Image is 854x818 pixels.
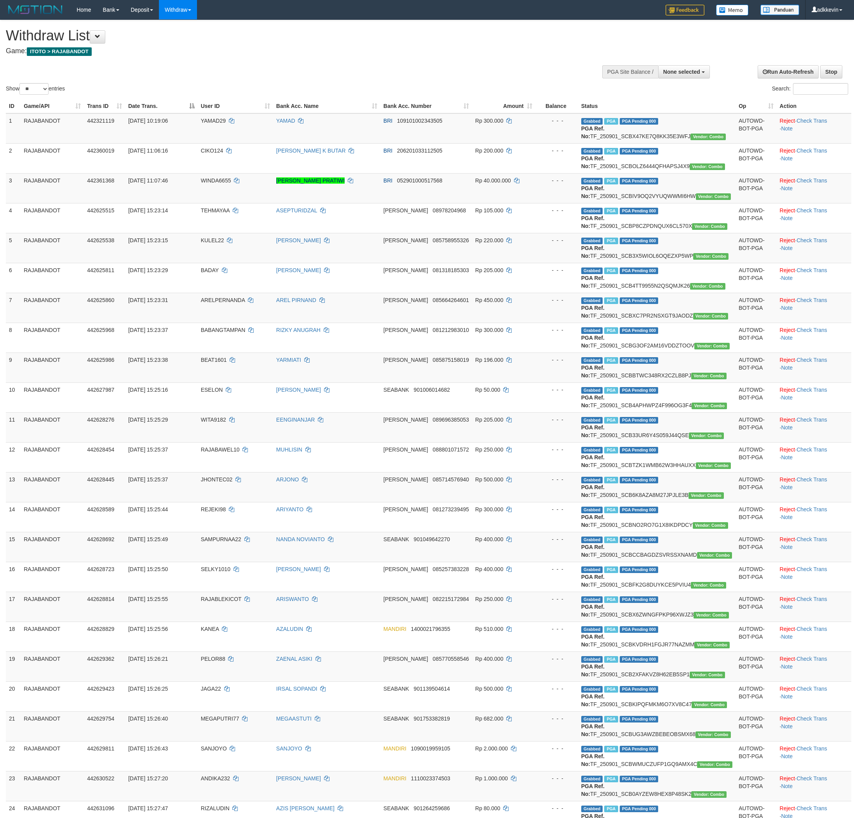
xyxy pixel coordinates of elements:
[735,353,776,382] td: AUTOWD-BOT-PGA
[620,267,659,274] span: PGA Pending
[128,267,168,273] span: [DATE] 15:23:29
[735,173,776,203] td: AUTOWD-BOT-PGA
[383,237,428,243] span: [PERSON_NAME]
[276,536,325,542] a: NANDA NOVIANTO
[84,99,125,113] th: Trans ID: activate to sort column ascending
[201,207,230,214] span: TEHMAYAA
[796,716,827,722] a: Check Trans
[604,267,618,274] span: Marked by adkkusuma
[433,237,469,243] span: Copy 085758955326 to clipboard
[128,207,168,214] span: [DATE] 15:23:14
[539,177,575,184] div: - - -
[796,775,827,782] a: Check Trans
[780,118,795,124] a: Reject
[6,263,21,293] td: 6
[276,357,301,363] a: YARMIATI
[578,113,736,144] td: TF_250901_SCBX47KE7Q8KK35E3WFJ
[604,148,618,155] span: Marked by adkmelisa
[780,297,795,303] a: Reject
[539,147,575,155] div: - - -
[578,263,736,293] td: TF_250901_SCB4TT9955N2QSQMJK26
[780,237,795,243] a: Reject
[6,353,21,382] td: 9
[201,297,245,303] span: ARELPERNANDA
[21,99,84,113] th: Game/API: activate to sort column ascending
[780,148,795,154] a: Reject
[87,237,114,243] span: 442625538
[781,394,793,401] a: Note
[6,113,21,144] td: 1
[581,238,603,244] span: Grabbed
[620,238,659,244] span: PGA Pending
[87,118,114,124] span: 442321119
[781,783,793,789] a: Note
[276,686,317,692] a: IRSAL SOPANDI
[796,805,827,811] a: Check Trans
[796,506,827,512] a: Check Trans
[620,178,659,184] span: PGA Pending
[539,326,575,334] div: - - -
[604,208,618,214] span: Marked by adkkusuma
[581,155,605,169] b: PGA Ref. No:
[793,83,848,95] input: Search:
[777,173,851,203] td: · ·
[781,663,793,670] a: Note
[663,69,700,75] span: None selected
[581,327,603,334] span: Grabbed
[796,237,827,243] a: Check Trans
[777,233,851,263] td: · ·
[781,245,793,251] a: Note
[276,476,299,483] a: ARJONO
[780,626,795,632] a: Reject
[735,113,776,144] td: AUTOWD-BOT-PGA
[201,148,223,154] span: CIKO124
[6,203,21,233] td: 4
[201,118,226,124] span: YAMAD29
[581,208,603,214] span: Grabbed
[128,327,168,333] span: [DATE] 15:23:37
[383,297,428,303] span: [PERSON_NAME]
[6,233,21,263] td: 5
[735,382,776,412] td: AUTOWD-BOT-PGA
[780,327,795,333] a: Reject
[276,596,309,602] a: ARISWANTO
[581,178,603,184] span: Grabbed
[780,357,795,363] a: Reject
[475,297,503,303] span: Rp 450.000
[276,656,312,662] a: ZAENAL ASIKI
[578,173,736,203] td: TF_250901_SCBIV9OQ2VYUQWWMI6HW
[21,323,84,353] td: RAJABANDOT
[414,387,450,393] span: Copy 901006014682 to clipboard
[578,99,736,113] th: Status
[735,203,776,233] td: AUTOWD-BOT-PGA
[578,412,736,442] td: TF_250901_SCB33UR6Y4S059J44QSE
[578,203,736,233] td: TF_250901_SCBP8CZPDNQUX6CL570X
[780,476,795,483] a: Reject
[796,446,827,453] a: Check Trans
[604,178,618,184] span: Marked by adkhimawan
[581,335,605,349] b: PGA Ref. No:
[777,382,851,412] td: · ·
[539,236,575,244] div: - - -
[475,177,511,184] span: Rp 40.000.000
[6,143,21,173] td: 2
[620,297,659,304] span: PGA Pending
[475,387,500,393] span: Rp 50.000
[383,207,428,214] span: [PERSON_NAME]
[383,148,392,154] span: BRI
[781,514,793,520] a: Note
[781,753,793,759] a: Note
[578,353,736,382] td: TF_250901_SCBBTWC348RX2CZLB8PJ
[475,118,503,124] span: Rp 300.000
[433,267,469,273] span: Copy 081318185303 to clipboard
[21,353,84,382] td: RAJABANDOT
[781,634,793,640] a: Note
[581,297,603,304] span: Grabbed
[796,566,827,572] a: Check Trans
[781,335,793,341] a: Note
[693,253,729,260] span: Vendor URL: https://secure11.1velocity.biz
[201,387,223,393] span: ESELON
[620,327,659,334] span: PGA Pending
[475,327,503,333] span: Rp 300.000
[735,293,776,323] td: AUTOWD-BOT-PGA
